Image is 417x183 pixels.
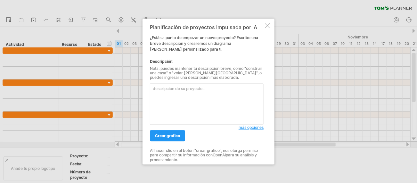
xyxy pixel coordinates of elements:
font: Al hacer clic en el botón "crear gráfico", nos otorga permiso para compartir su información con [150,148,258,157]
font: Descripción: [150,59,174,64]
font: ¿Estás a punto de empezar un nuevo proyecto? Escribe una breve descripción y crearemos un diagram... [150,35,258,52]
a: más opciones [239,125,264,130]
a: crear gráfico [150,130,185,141]
font: Nota: puedes mantener tu descripción breve, como "construir una casa" o "volar [PERSON_NAME][GEOG... [150,66,262,80]
font: Planificación de proyectos impulsada por IA [150,24,257,30]
a: OpenAI [213,153,226,157]
font: crear gráfico [155,133,180,138]
font: para su análisis y procesamiento. [150,153,257,162]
